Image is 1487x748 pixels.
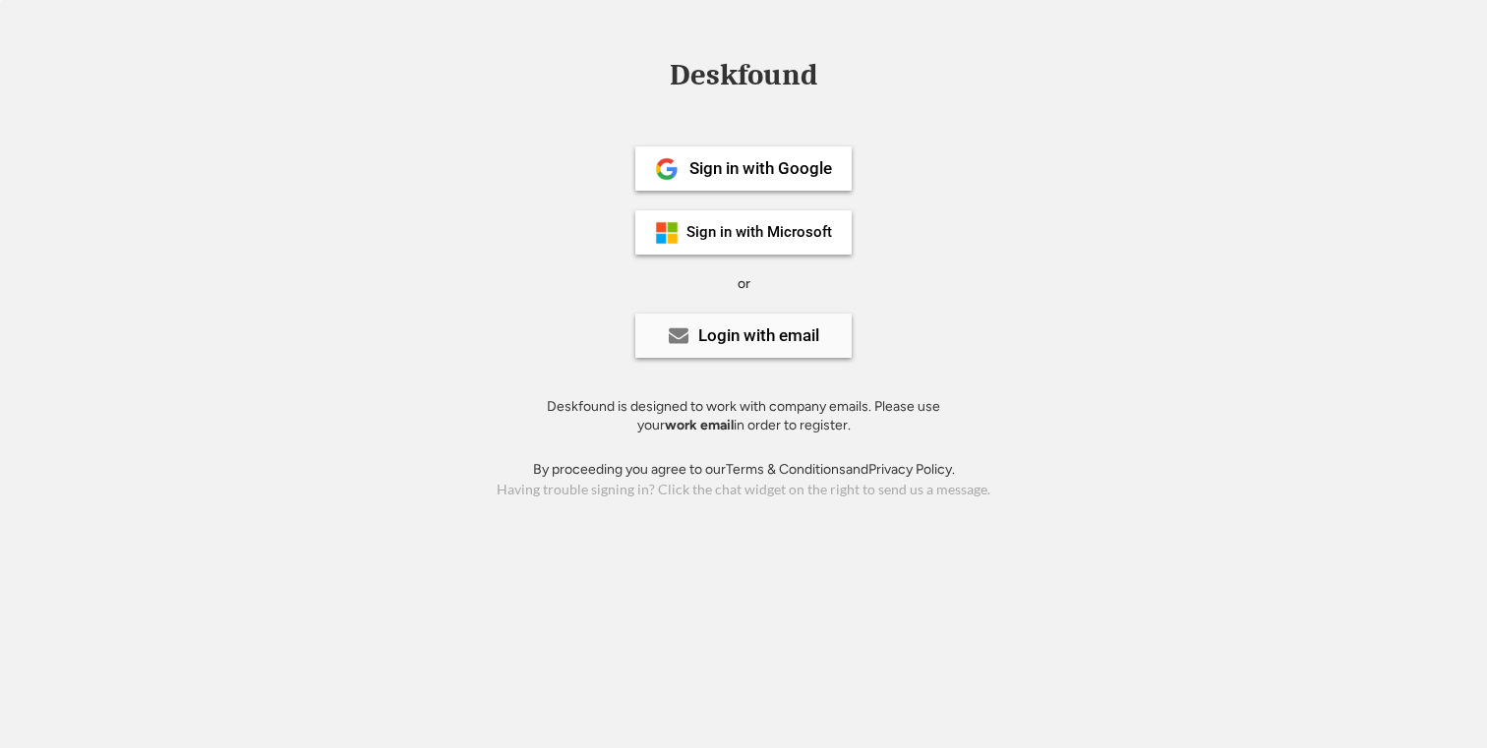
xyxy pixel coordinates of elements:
div: By proceeding you agree to our and [533,460,955,480]
div: Sign in with Google [689,160,832,177]
div: Login with email [698,327,819,344]
a: Privacy Policy. [868,461,955,478]
div: Deskfound is designed to work with company emails. Please use your in order to register. [522,397,965,435]
img: ms-symbollockup_mssymbol_19.png [655,221,679,245]
div: Deskfound [660,60,827,90]
div: Sign in with Microsoft [686,225,832,240]
strong: work email [665,417,734,433]
img: 1024px-Google__G__Logo.svg.png [655,157,679,181]
a: Terms & Conditions [726,461,846,478]
div: or [738,274,750,294]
